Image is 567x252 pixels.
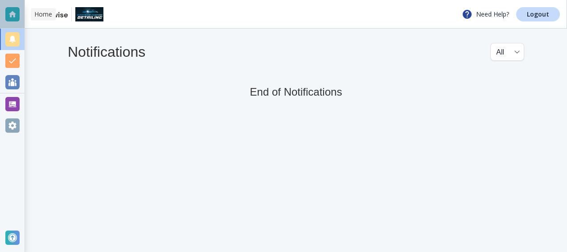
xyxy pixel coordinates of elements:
[75,7,103,21] img: Westside Custom Mobile Detailing
[34,10,52,19] p: Home
[527,11,549,17] p: Logout
[462,9,509,20] p: Need Help?
[496,43,518,60] div: All
[516,7,560,21] a: Logout
[250,86,342,99] h5: End of Notifications
[68,43,145,60] h4: Notifications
